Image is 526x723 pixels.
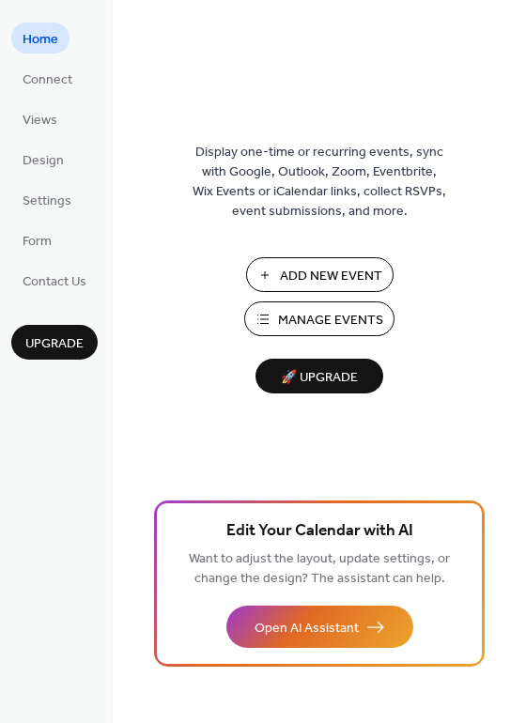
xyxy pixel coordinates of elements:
[246,257,394,292] button: Add New Event
[23,272,86,292] span: Contact Us
[25,334,84,354] span: Upgrade
[280,267,382,286] span: Add New Event
[11,23,70,54] a: Home
[11,265,98,296] a: Contact Us
[255,359,383,393] button: 🚀 Upgrade
[11,224,63,255] a: Form
[226,518,413,545] span: Edit Your Calendar with AI
[23,111,57,131] span: Views
[189,546,450,592] span: Want to adjust the layout, update settings, or change the design? The assistant can help.
[23,30,58,50] span: Home
[23,232,52,252] span: Form
[11,103,69,134] a: Views
[267,365,372,391] span: 🚀 Upgrade
[23,70,72,90] span: Connect
[23,192,71,211] span: Settings
[23,151,64,171] span: Design
[278,311,383,331] span: Manage Events
[226,606,413,648] button: Open AI Assistant
[193,143,446,222] span: Display one-time or recurring events, sync with Google, Outlook, Zoom, Eventbrite, Wix Events or ...
[11,144,75,175] a: Design
[11,184,83,215] a: Settings
[11,325,98,360] button: Upgrade
[244,301,394,336] button: Manage Events
[255,619,359,638] span: Open AI Assistant
[11,63,84,94] a: Connect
